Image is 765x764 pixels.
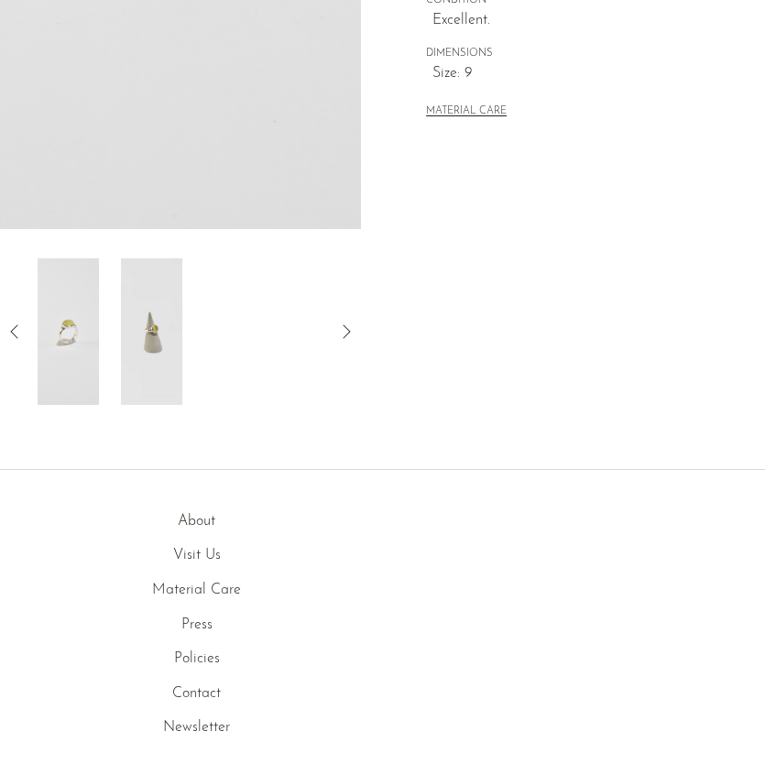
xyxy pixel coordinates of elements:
span: Size: 9 [432,62,743,86]
button: MATERIAL CARE [426,105,507,119]
a: Newsletter [163,720,230,735]
a: Contact [172,686,221,701]
span: DIMENSIONS [426,46,743,62]
a: Press [181,617,213,632]
a: Visit Us [173,548,221,562]
a: About [178,514,215,529]
span: Excellent. [432,9,743,33]
a: Material Care [152,583,241,597]
ul: Quick links [22,510,372,740]
a: Policies [174,651,220,666]
img: Round Prehnite Ring [121,258,182,405]
img: Round Prehnite Ring [38,258,99,405]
